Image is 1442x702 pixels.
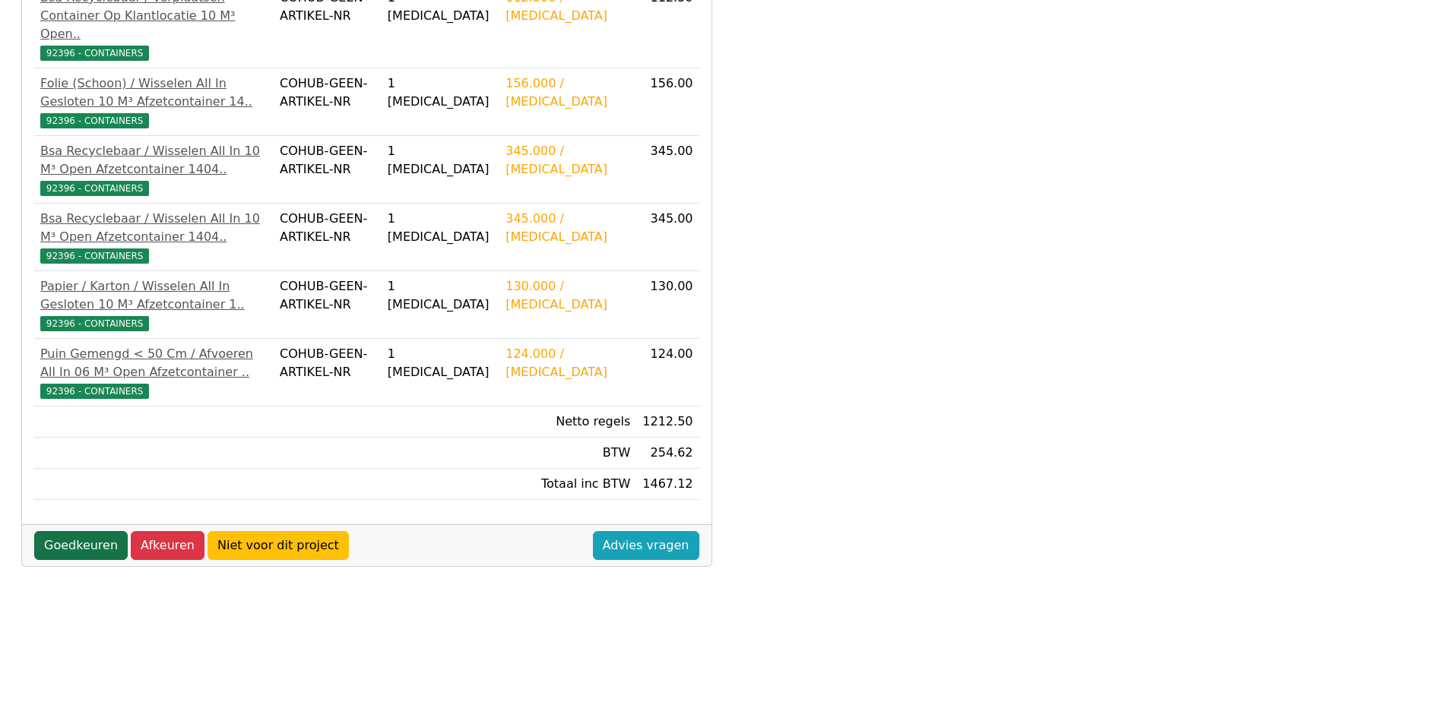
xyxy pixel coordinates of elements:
div: Puin Gemengd < 50 Cm / Afvoeren All In 06 M³ Open Afzetcontainer .. [40,345,268,381]
div: Papier / Karton / Wisselen All In Gesloten 10 M³ Afzetcontainer 1.. [40,277,268,314]
div: 1 [MEDICAL_DATA] [388,277,493,314]
a: Goedkeuren [34,531,128,560]
td: 1212.50 [636,406,699,438]
a: Folie (Schoon) / Wisselen All In Gesloten 10 M³ Afzetcontainer 14..92396 - CONTAINERS [40,74,268,129]
div: Folie (Schoon) / Wisselen All In Gesloten 10 M³ Afzetcontainer 14.. [40,74,268,111]
td: COHUB-GEEN-ARTIKEL-NR [274,339,382,406]
a: Niet voor dit project [208,531,349,560]
div: 345.000 / [MEDICAL_DATA] [505,210,630,246]
td: 254.62 [636,438,699,469]
td: COHUB-GEEN-ARTIKEL-NR [274,271,382,339]
a: Bsa Recyclebaar / Wisselen All In 10 M³ Open Afzetcontainer 1404..92396 - CONTAINERS [40,210,268,264]
span: 92396 - CONTAINERS [40,248,149,264]
a: Puin Gemengd < 50 Cm / Afvoeren All In 06 M³ Open Afzetcontainer ..92396 - CONTAINERS [40,345,268,400]
span: 92396 - CONTAINERS [40,113,149,128]
a: Papier / Karton / Wisselen All In Gesloten 10 M³ Afzetcontainer 1..92396 - CONTAINERS [40,277,268,332]
div: 1 [MEDICAL_DATA] [388,74,493,111]
div: 130.000 / [MEDICAL_DATA] [505,277,630,314]
td: COHUB-GEEN-ARTIKEL-NR [274,68,382,136]
td: 130.00 [636,271,699,339]
td: COHUB-GEEN-ARTIKEL-NR [274,204,382,271]
div: 1 [MEDICAL_DATA] [388,142,493,179]
td: Netto regels [499,406,636,438]
span: 92396 - CONTAINERS [40,46,149,61]
div: 1 [MEDICAL_DATA] [388,210,493,246]
td: BTW [499,438,636,469]
a: Afkeuren [131,531,204,560]
div: Bsa Recyclebaar / Wisselen All In 10 M³ Open Afzetcontainer 1404.. [40,142,268,179]
div: 124.000 / [MEDICAL_DATA] [505,345,630,381]
span: 92396 - CONTAINERS [40,181,149,196]
div: 345.000 / [MEDICAL_DATA] [505,142,630,179]
td: 1467.12 [636,469,699,500]
td: 156.00 [636,68,699,136]
a: Bsa Recyclebaar / Wisselen All In 10 M³ Open Afzetcontainer 1404..92396 - CONTAINERS [40,142,268,197]
div: 156.000 / [MEDICAL_DATA] [505,74,630,111]
td: 345.00 [636,204,699,271]
span: 92396 - CONTAINERS [40,316,149,331]
td: COHUB-GEEN-ARTIKEL-NR [274,136,382,204]
td: 345.00 [636,136,699,204]
a: Advies vragen [593,531,699,560]
div: Bsa Recyclebaar / Wisselen All In 10 M³ Open Afzetcontainer 1404.. [40,210,268,246]
td: 124.00 [636,339,699,406]
td: Totaal inc BTW [499,469,636,500]
div: 1 [MEDICAL_DATA] [388,345,493,381]
span: 92396 - CONTAINERS [40,384,149,399]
